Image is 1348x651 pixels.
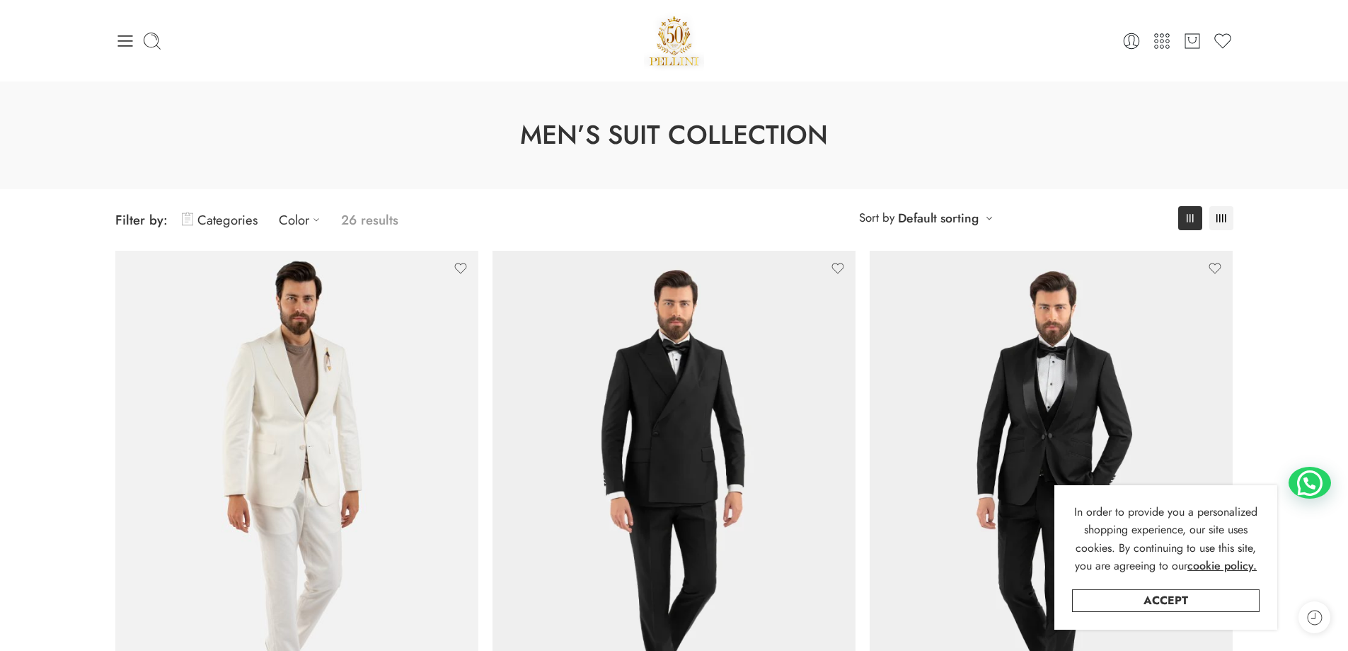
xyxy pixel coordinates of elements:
[1074,504,1257,574] span: In order to provide you a personalized shopping experience, our site uses cookies. By continuing ...
[279,203,327,237] a: Color
[341,203,398,237] p: 26 results
[1072,589,1260,612] a: Accept
[1213,31,1233,51] a: Wishlist
[1187,557,1257,575] a: cookie policy.
[644,11,705,71] a: Pellini -
[115,210,168,230] span: Filter by:
[859,206,894,230] span: Sort by
[898,208,979,228] a: Default sorting
[182,203,258,237] a: Categories
[1122,31,1141,51] a: Login / Register
[1182,31,1202,51] a: Cart
[35,117,1313,154] h1: Men’s Suit Collection
[644,11,705,71] img: Pellini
